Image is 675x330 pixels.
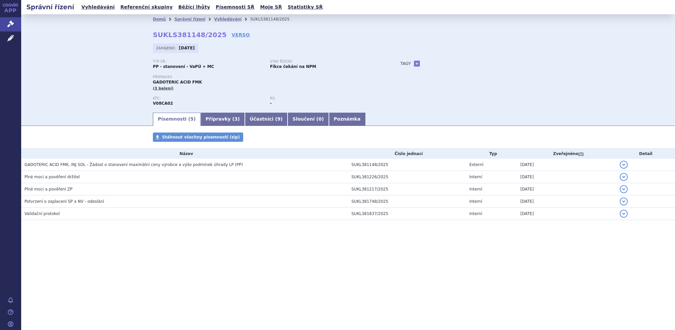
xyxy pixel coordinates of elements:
[153,64,214,69] strong: PP - stanovení - VaPÚ + MC
[469,211,482,216] span: Interní
[24,199,104,204] span: Potvrzení o zaplacení SP a NV - odeslání
[400,60,411,68] h3: Tagy
[348,195,466,208] td: SUKL381748/2025
[270,60,381,64] p: Stav řízení:
[270,101,272,106] strong: -
[620,210,628,218] button: detail
[24,211,60,216] span: Validační protokol
[79,3,117,12] a: Vyhledávání
[348,171,466,183] td: SUKL381226/2025
[277,116,281,122] span: 9
[153,80,202,84] span: GADOTERIC ACID FMK
[118,3,175,12] a: Referenční skupiny
[214,17,242,22] a: Vyhledávání
[348,183,466,195] td: SUKL381217/2025
[190,116,194,122] span: 5
[517,149,616,159] th: Zveřejněno
[517,171,616,183] td: [DATE]
[245,113,288,126] a: Účastníci (9)
[24,162,243,167] span: GADOTERIC ACID FMK, INJ SOL - Žádost o stanovení maximální ceny výrobce a výše podmínek úhrady LP...
[469,162,483,167] span: Externí
[469,175,482,179] span: Interní
[153,101,173,106] strong: KYSELINA GADOTEROVÁ
[578,152,584,156] abbr: (?)
[153,60,263,64] p: Typ SŘ:
[620,173,628,181] button: detail
[232,31,250,38] a: VERSO
[620,185,628,193] button: detail
[517,208,616,220] td: [DATE]
[156,45,177,51] span: Zahájeno:
[286,3,325,12] a: Statistiky SŘ
[620,197,628,205] button: detail
[517,159,616,171] td: [DATE]
[348,208,466,220] td: SUKL381837/2025
[466,149,517,159] th: Typ
[153,31,227,39] strong: SUKLS381148/2025
[469,199,482,204] span: Interní
[250,14,298,24] li: SUKLS381148/2025
[616,149,675,159] th: Detail
[179,46,195,50] strong: [DATE]
[270,64,316,69] strong: Fikce čekání na NPM
[348,149,466,159] th: Číslo jednací
[21,2,79,12] h2: Správní řízení
[235,116,238,122] span: 3
[214,3,256,12] a: Písemnosti SŘ
[24,175,80,179] span: Plné moci a pověření držitel
[517,195,616,208] td: [DATE]
[21,149,348,159] th: Název
[201,113,245,126] a: Přípravky (3)
[620,161,628,169] button: detail
[153,86,174,90] span: (3 balení)
[270,96,381,100] p: RS:
[329,113,366,126] a: Poznámka
[348,159,466,171] td: SUKL381148/2025
[153,133,243,142] a: Stáhnout všechny písemnosti (zip)
[288,113,329,126] a: Sloučení (0)
[24,187,72,192] span: Plné moci a pověření ZP
[153,75,387,79] p: Přípravky:
[162,135,240,139] span: Stáhnout všechny písemnosti (zip)
[153,113,201,126] a: Písemnosti (5)
[153,96,263,100] p: ATC:
[414,61,420,67] a: +
[174,17,205,22] a: Správní řízení
[258,3,284,12] a: Moje SŘ
[517,183,616,195] td: [DATE]
[176,3,212,12] a: Běžící lhůty
[318,116,322,122] span: 0
[469,187,482,192] span: Interní
[153,17,166,22] a: Domů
